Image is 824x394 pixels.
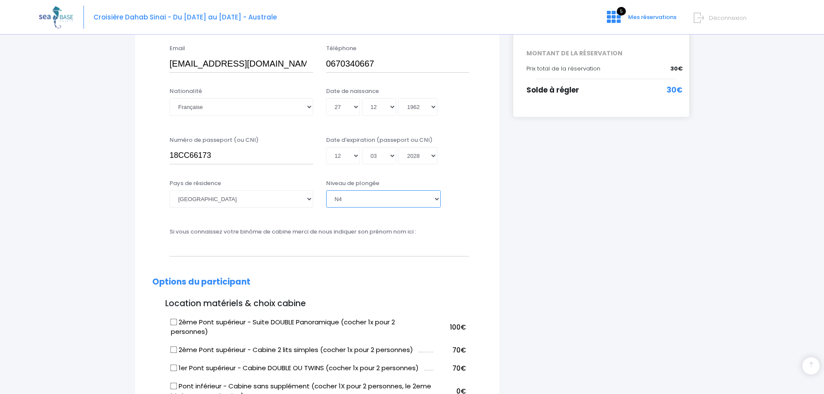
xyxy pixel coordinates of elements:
[452,346,466,355] span: 70€
[628,13,677,21] span: Mes réservations
[709,14,747,22] span: Déconnexion
[452,364,466,373] span: 70€
[667,85,683,96] span: 30€
[152,299,482,309] h3: Location matériels & choix cabine
[170,365,177,372] input: 1er Pont supérieur - Cabine DOUBLE OU TWINS (cocher 1x pour 2 personnes)
[520,49,683,58] span: MONTANT DE LA RÉSERVATION
[617,7,626,16] span: 5
[170,179,221,188] label: Pays de résidence
[670,64,683,73] span: 30€
[526,64,600,73] span: Prix total de la réservation
[326,44,356,53] label: Téléphone
[170,346,177,353] input: 2ème Pont supérieur - Cabine 2 lits simples (cocher 1x pour 2 personnes)
[326,87,379,96] label: Date de naissance
[171,317,433,337] label: 2ème Pont supérieur - Suite DOUBLE Panoramique (cocher 1x pour 2 personnes)
[600,16,682,24] a: 5 Mes réservations
[171,363,419,373] label: 1er Pont supérieur - Cabine DOUBLE OU TWINS (cocher 1x pour 2 personnes)
[170,87,202,96] label: Nationalité
[170,227,416,236] label: Si vous connaissez votre binôme de cabine merci de nous indiquer son prénom nom ici :
[170,136,259,144] label: Numéro de passeport (ou CNI)
[170,44,185,53] label: Email
[170,383,177,390] input: Pont inférieur - Cabine sans supplément (cocher 1X pour 2 personnes, le 2eme binôme ne coche rien)
[170,318,177,325] input: 2ème Pont supérieur - Suite DOUBLE Panoramique (cocher 1x pour 2 personnes)
[171,345,413,355] label: 2ème Pont supérieur - Cabine 2 lits simples (cocher 1x pour 2 personnes)
[526,85,579,95] span: Solde à régler
[450,323,466,332] span: 100€
[326,136,433,144] label: Date d'expiration (passeport ou CNI)
[326,179,379,188] label: Niveau de plongée
[93,13,277,22] span: Croisière Dahab Sinai - Du [DATE] au [DATE] - Australe
[152,277,482,287] h2: Options du participant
